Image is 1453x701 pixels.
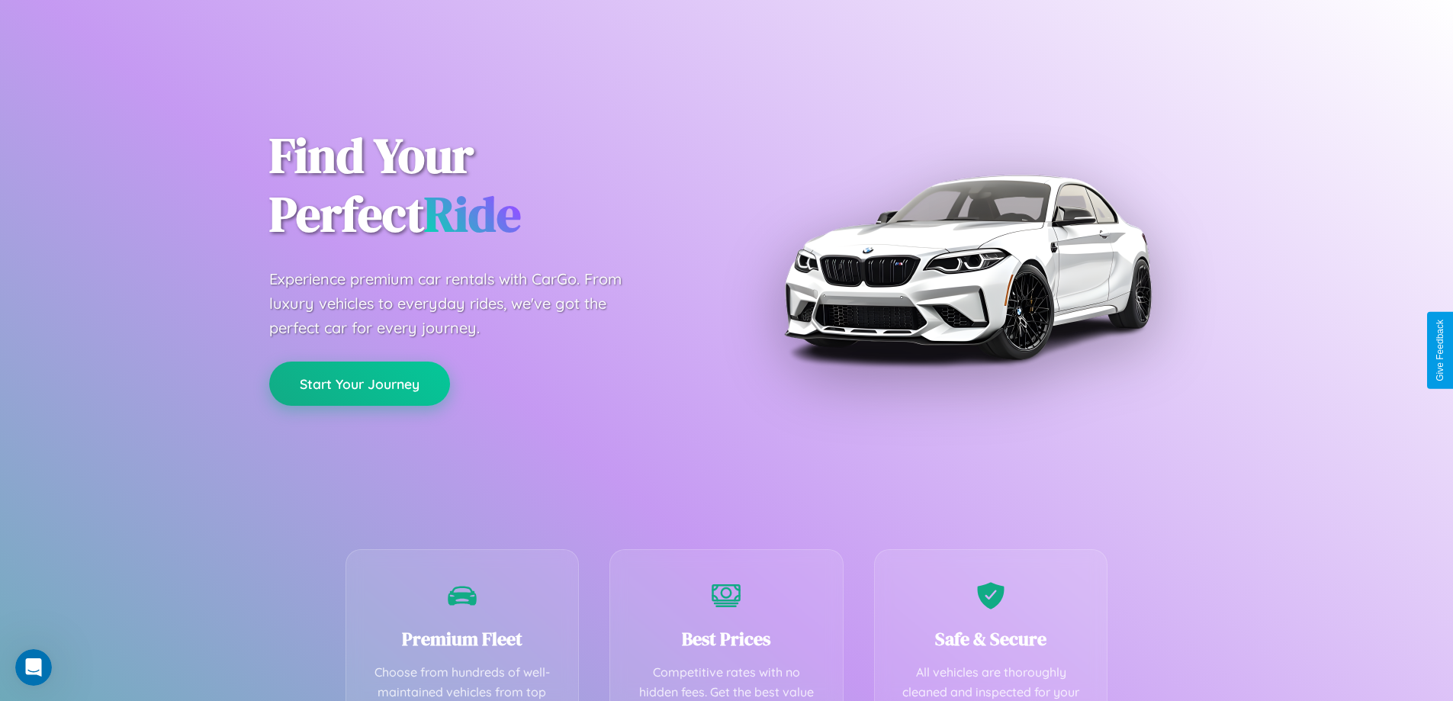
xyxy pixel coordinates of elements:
img: Premium BMW car rental vehicle [776,76,1158,458]
span: Ride [424,181,521,247]
iframe: Intercom live chat [15,649,52,686]
div: Give Feedback [1435,320,1445,381]
h3: Premium Fleet [369,626,556,651]
h3: Safe & Secure [898,626,1085,651]
button: Start Your Journey [269,362,450,406]
h1: Find Your Perfect [269,127,704,244]
p: Experience premium car rentals with CarGo. From luxury vehicles to everyday rides, we've got the ... [269,267,651,340]
h3: Best Prices [633,626,820,651]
